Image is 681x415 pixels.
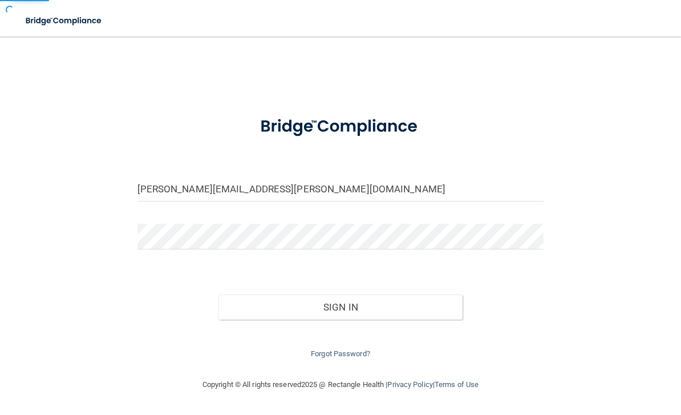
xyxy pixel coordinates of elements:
[132,366,549,403] div: Copyright © All rights reserved 2025 @ Rectangle Health | |
[435,380,479,389] a: Terms of Use
[137,176,544,202] input: Email
[218,295,463,320] button: Sign In
[311,349,370,358] a: Forgot Password?
[387,380,432,389] a: Privacy Policy
[624,344,667,387] iframe: Drift Widget Chat Controller
[17,9,111,33] img: bridge_compliance_login_screen.278c3ca4.svg
[243,105,437,148] img: bridge_compliance_login_screen.278c3ca4.svg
